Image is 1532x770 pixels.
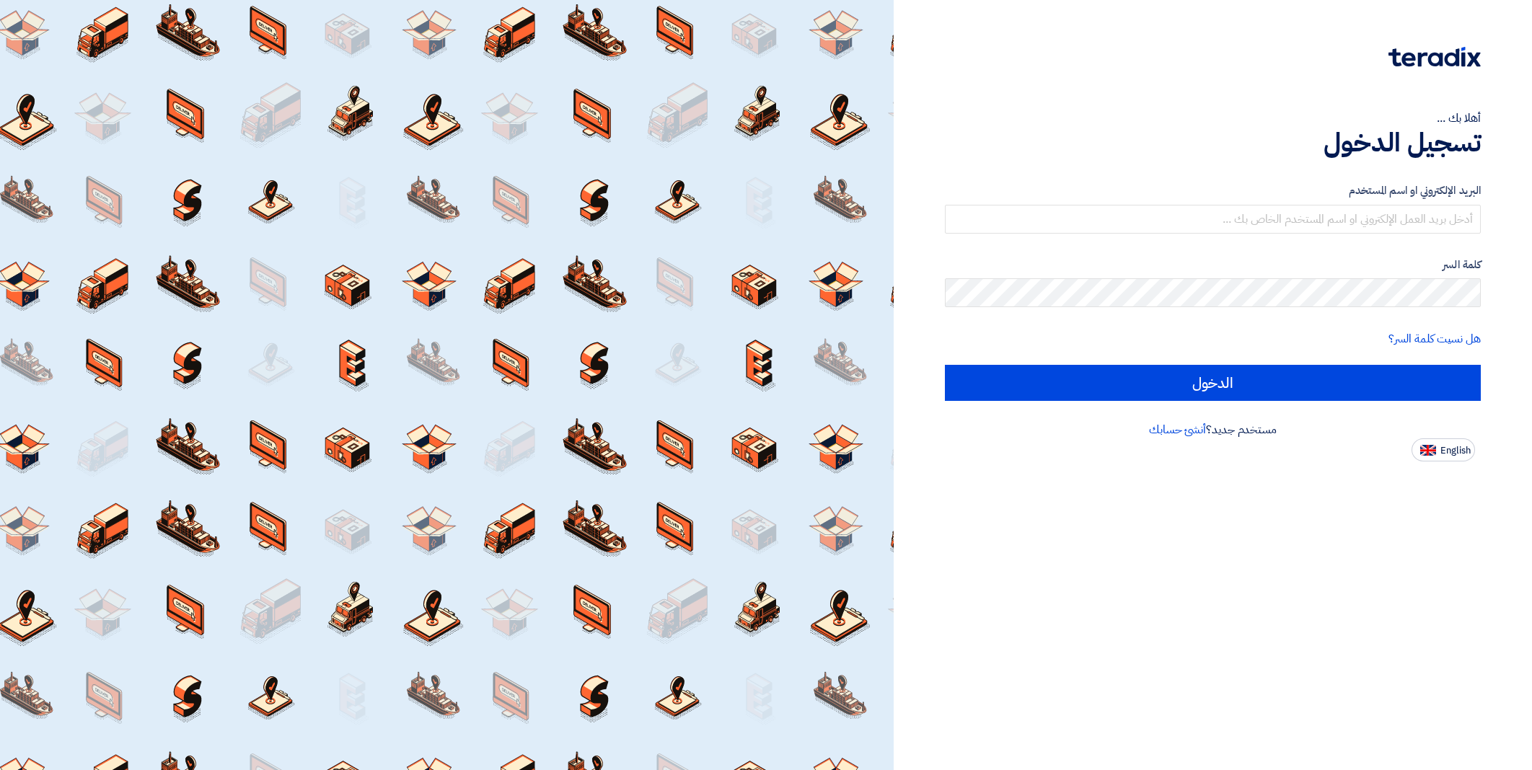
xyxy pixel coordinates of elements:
[1388,330,1481,348] a: هل نسيت كلمة السر؟
[1420,445,1436,456] img: en-US.png
[945,127,1481,159] h1: تسجيل الدخول
[945,257,1481,273] label: كلمة السر
[945,110,1481,127] div: أهلا بك ...
[945,365,1481,401] input: الدخول
[945,182,1481,199] label: البريد الإلكتروني او اسم المستخدم
[1149,421,1206,438] a: أنشئ حسابك
[1412,438,1475,461] button: English
[1388,47,1481,67] img: Teradix logo
[1440,446,1471,456] span: English
[945,205,1481,234] input: أدخل بريد العمل الإلكتروني او اسم المستخدم الخاص بك ...
[945,421,1481,438] div: مستخدم جديد؟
